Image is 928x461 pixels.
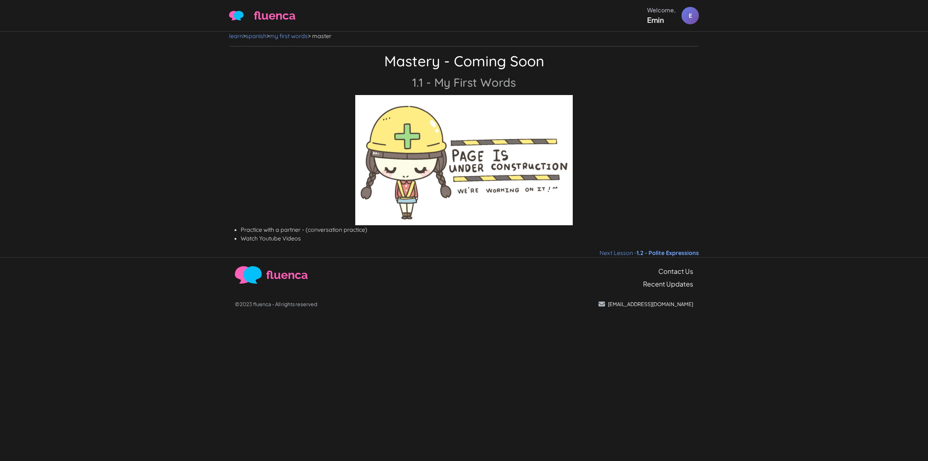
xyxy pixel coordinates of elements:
strong: 1.2 - Polite Expressions [637,249,699,256]
a: learn [229,32,243,40]
li: Practice with a partner - (conversation practice) [241,225,699,234]
a: Next Lesson -1.2 - Polite Expressions [600,249,699,256]
h2: 1.1 - My First Words [229,75,699,89]
li: Watch Youtube Videos [241,234,699,243]
a: Contact Us [658,266,693,276]
a: [EMAIL_ADDRESS][DOMAIN_NAME] [598,300,693,308]
span: fluenca [266,266,308,284]
p: [EMAIL_ADDRESS][DOMAIN_NAME] [608,300,693,308]
iframe: Ybug feedback widget [913,209,928,252]
a: spanish [246,32,266,40]
a: my first words [269,32,308,40]
nav: > > > master [229,32,699,40]
div: Welcome, [647,6,676,15]
div: E [681,7,699,24]
a: Recent Updates [643,279,693,289]
span: fluenca [254,7,295,24]
h1: Mastery - Coming Soon [229,52,699,70]
div: Emin [647,15,676,25]
img: under-construction-transparent.png [355,95,573,225]
p: ©2023 fluenca - All rights reserved [235,300,317,308]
